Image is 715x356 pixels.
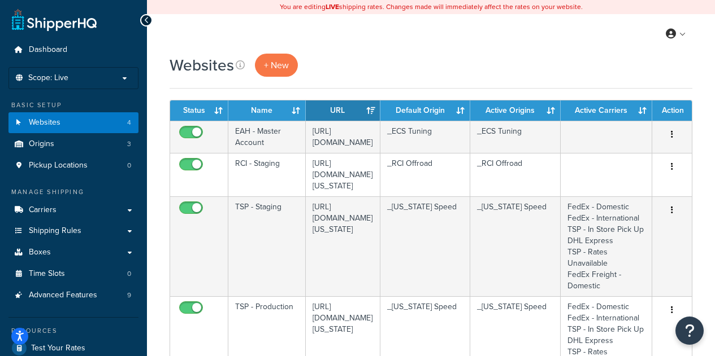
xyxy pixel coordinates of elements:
a: Origins 3 [8,134,138,155]
span: Advanced Features [29,291,97,300]
th: Status: activate to sort column ascending [170,100,228,121]
td: _RCI Offroad [380,153,470,196]
a: Advanced Features 9 [8,285,138,306]
td: [URL][DOMAIN_NAME] [306,121,381,153]
button: Open Resource Center [675,317,704,345]
td: _ECS Tuning [380,121,470,153]
th: Active Origins: activate to sort column ascending [470,100,561,121]
div: Basic Setup [8,100,138,110]
span: Shipping Rules [29,226,81,236]
a: ShipperHQ Home [12,8,97,31]
span: 3 [127,139,131,149]
span: 4 [127,118,131,128]
span: Carriers [29,205,57,215]
th: Active Carriers: activate to sort column ascending [561,100,652,121]
span: 0 [127,269,131,279]
span: 9 [127,291,131,300]
span: 0 [127,161,131,170]
div: Manage Shipping [8,187,138,197]
th: URL: activate to sort column ascending [306,100,381,121]
span: Websites [29,118,60,128]
span: Test Your Rates [31,344,85,353]
a: Dashboard [8,39,138,60]
a: Carriers [8,200,138,221]
span: Boxes [29,248,51,257]
a: Pickup Locations 0 [8,155,138,176]
b: LIVE [326,2,339,12]
li: Pickup Locations [8,155,138,176]
a: Boxes [8,242,138,263]
a: + New [255,54,298,77]
td: _[US_STATE] Speed [380,196,470,296]
li: Websites [8,112,138,133]
td: _ECS Tuning [470,121,561,153]
td: _[US_STATE] Speed [470,196,561,296]
li: Time Slots [8,263,138,284]
li: Advanced Features [8,285,138,306]
td: EAH - Master Account [228,121,306,153]
span: Time Slots [29,269,65,279]
td: FedEx - Domestic FedEx - International TSP - In Store Pick Up DHL Express TSP - Rates Unavailable... [561,196,652,296]
span: Scope: Live [28,73,68,83]
td: _RCI Offroad [470,153,561,196]
td: TSP - Staging [228,196,306,296]
h1: Websites [170,54,234,76]
a: Websites 4 [8,112,138,133]
th: Name: activate to sort column ascending [228,100,306,121]
td: [URL][DOMAIN_NAME][US_STATE] [306,153,381,196]
a: Time Slots 0 [8,263,138,284]
th: Default Origin: activate to sort column ascending [380,100,470,121]
td: [URL][DOMAIN_NAME][US_STATE] [306,196,381,296]
td: RCI - Staging [228,153,306,196]
span: Pickup Locations [29,161,88,170]
li: Origins [8,134,138,155]
span: Origins [29,139,54,149]
a: Shipping Rules [8,221,138,241]
span: Dashboard [29,45,67,55]
span: + New [264,59,289,72]
div: Resources [8,326,138,336]
th: Action [652,100,692,121]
